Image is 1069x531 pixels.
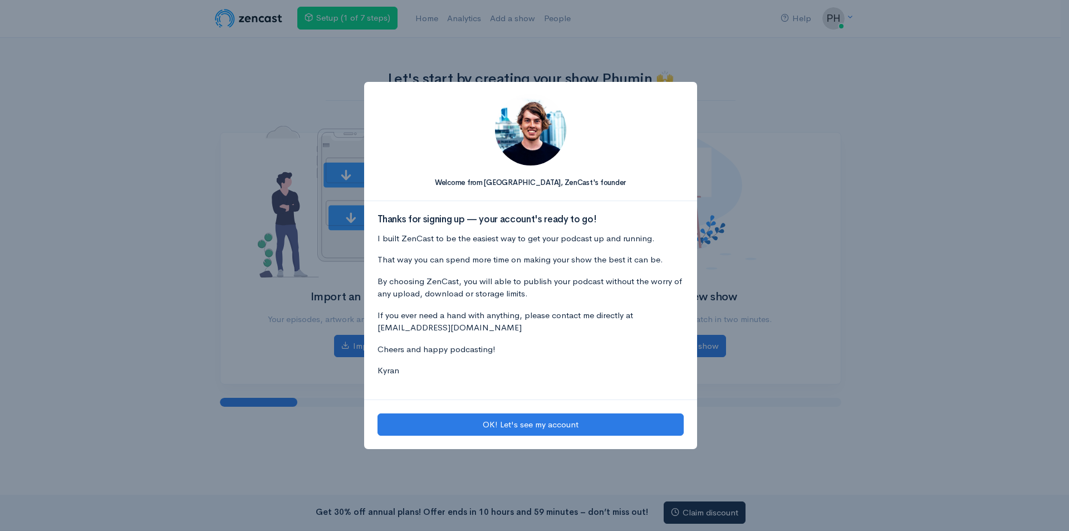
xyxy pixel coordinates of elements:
[1031,493,1058,520] iframe: gist-messenger-bubble-iframe
[377,254,684,266] p: That way you can spend more time on making your show the best it can be.
[377,309,684,334] p: If you ever need a hand with anything, please contact me directly at [EMAIL_ADDRESS][DOMAIN_NAME]
[377,364,684,377] p: Kyran
[377,275,684,300] p: By choosing ZenCast, you will able to publish your podcast without the worry of any upload, downl...
[377,413,684,436] button: OK! Let's see my account
[377,232,684,245] p: I built ZenCast to be the easiest way to get your podcast up and running.
[377,343,684,356] p: Cheers and happy podcasting!
[377,179,684,187] h5: Welcome from [GEOGRAPHIC_DATA], ZenCast's founder
[377,215,684,225] h3: Thanks for signing up — your account's ready to go!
